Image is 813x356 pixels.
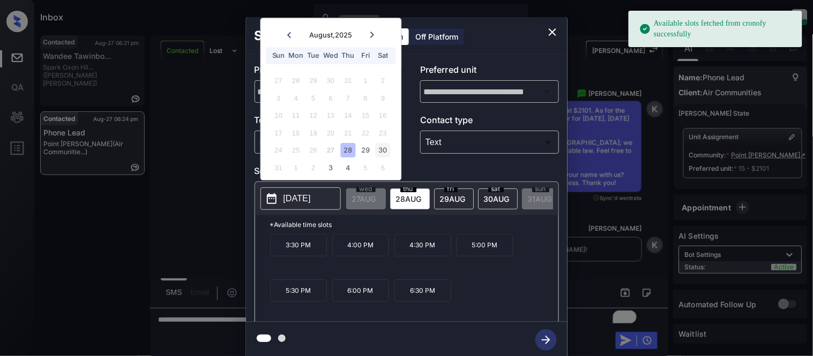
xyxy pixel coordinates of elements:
div: Not available Tuesday, August 5th, 2025 [306,91,320,105]
div: In Person [257,133,391,151]
div: Not available Thursday, August 7th, 2025 [341,91,355,105]
div: Not available Friday, August 15th, 2025 [359,109,373,123]
div: date-select [434,188,474,209]
div: Off Platform [411,28,464,45]
div: Not available Friday, September 5th, 2025 [359,161,373,175]
div: Choose Friday, August 29th, 2025 [359,143,373,158]
p: Preferred unit [420,63,559,80]
div: Not available Tuesday, September 2nd, 2025 [306,161,320,175]
div: Not available Wednesday, July 30th, 2025 [324,74,338,88]
div: Not available Thursday, August 14th, 2025 [341,109,355,123]
div: Choose Wednesday, September 3rd, 2025 [324,161,338,175]
span: 28 AUG [396,194,422,203]
div: Not available Sunday, August 31st, 2025 [271,161,286,175]
div: Not available Sunday, July 27th, 2025 [271,74,286,88]
div: Wed [324,49,338,63]
div: Not available Saturday, September 6th, 2025 [376,161,390,175]
div: Not available Wednesday, August 20th, 2025 [324,126,338,140]
p: Contact type [420,113,559,131]
div: Not available Tuesday, August 12th, 2025 [306,109,320,123]
span: 30 AUG [484,194,510,203]
div: Thu [341,49,355,63]
span: thu [400,186,416,192]
div: Sat [376,49,390,63]
div: Not available Monday, August 11th, 2025 [289,109,303,123]
span: fri [444,186,458,192]
div: date-select [478,188,518,209]
div: Not available Sunday, August 10th, 2025 [271,109,286,123]
div: Not available Saturday, August 9th, 2025 [376,91,390,105]
div: Not available Friday, August 1st, 2025 [359,74,373,88]
p: [DATE] [284,192,311,205]
div: Text [423,133,556,151]
div: Not available Friday, August 22nd, 2025 [359,126,373,140]
p: Tour type [255,113,393,131]
p: 5:00 PM [457,234,513,256]
p: 3:30 PM [270,234,327,256]
p: Select slot [255,164,559,181]
div: Not available Tuesday, August 26th, 2025 [306,143,320,158]
div: Not available Tuesday, July 29th, 2025 [306,74,320,88]
div: month 2025-08 [264,72,398,177]
div: Not available Sunday, August 3rd, 2025 [271,91,286,105]
div: Not available Tuesday, August 19th, 2025 [306,126,320,140]
div: Tue [306,49,320,63]
div: Fri [359,49,373,63]
h2: Schedule Tour [246,17,355,55]
div: Not available Sunday, August 17th, 2025 [271,126,286,140]
button: btn-next [529,326,563,354]
div: Not available Thursday, July 31st, 2025 [341,74,355,88]
div: Not available Friday, August 8th, 2025 [359,91,373,105]
div: Not available Sunday, August 24th, 2025 [271,143,286,158]
p: 6:00 PM [332,279,389,302]
div: Not available Monday, August 18th, 2025 [289,126,303,140]
span: sat [488,186,504,192]
div: Not available Wednesday, August 6th, 2025 [324,91,338,105]
div: Not available Monday, August 25th, 2025 [289,143,303,158]
div: Sun [271,49,286,63]
p: 6:30 PM [394,279,451,302]
div: Not available Saturday, August 16th, 2025 [376,109,390,123]
div: Not available Monday, July 28th, 2025 [289,74,303,88]
div: Not available Thursday, August 21st, 2025 [341,126,355,140]
p: 4:00 PM [332,234,389,256]
div: Choose Saturday, August 30th, 2025 [376,143,390,158]
span: 29 AUG [440,194,466,203]
div: date-select [390,188,430,209]
div: Not available Wednesday, August 13th, 2025 [324,109,338,123]
div: Choose Thursday, September 4th, 2025 [341,161,355,175]
p: Preferred community [255,63,393,80]
div: Available slots fetched from cronofy successfully [639,14,794,44]
div: Choose Thursday, August 28th, 2025 [341,143,355,158]
div: Not available Saturday, August 23rd, 2025 [376,126,390,140]
div: Not available Saturday, August 2nd, 2025 [376,74,390,88]
p: 5:30 PM [270,279,327,302]
div: Not available Wednesday, August 27th, 2025 [324,143,338,158]
button: [DATE] [260,187,341,210]
button: close [542,21,563,43]
div: Not available Monday, September 1st, 2025 [289,161,303,175]
div: Mon [289,49,303,63]
p: *Available time slots [270,215,558,234]
div: Not available Monday, August 4th, 2025 [289,91,303,105]
p: 4:30 PM [394,234,451,256]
